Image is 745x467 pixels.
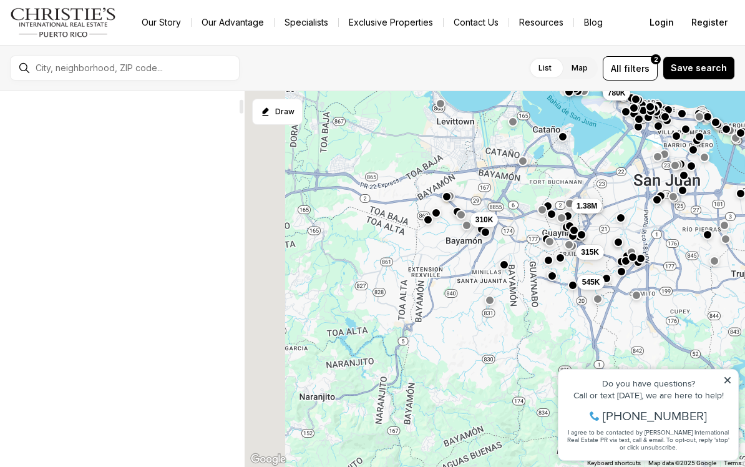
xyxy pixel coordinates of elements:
[650,17,674,27] span: Login
[572,199,602,214] button: 1.38M
[509,14,573,31] a: Resources
[582,277,600,287] span: 545K
[577,274,605,289] button: 545K
[252,99,303,125] button: Start drawing
[275,14,338,31] a: Specialists
[654,54,658,64] span: 2
[624,62,650,75] span: filters
[581,247,599,257] span: 315K
[611,62,621,75] span: All
[576,244,604,259] button: 315K
[663,56,735,80] button: Save search
[470,212,499,227] button: 310K
[192,14,274,31] a: Our Advantage
[671,63,727,73] span: Save search
[339,14,443,31] a: Exclusive Properties
[51,59,155,71] span: [PHONE_NUMBER]
[16,77,178,101] span: I agree to be contacted by [PERSON_NAME] International Real Estate PR via text, call & email. To ...
[574,14,613,31] a: Blog
[10,7,117,37] img: logo
[475,214,494,224] span: 310K
[603,85,631,100] button: 780K
[603,56,658,81] button: Allfilters2
[132,14,191,31] a: Our Story
[444,14,509,31] button: Contact Us
[642,10,681,35] button: Login
[13,28,180,37] div: Do you have questions?
[684,10,735,35] button: Register
[577,201,597,211] span: 1.38M
[528,57,562,79] label: List
[608,87,626,97] span: 780K
[691,17,728,27] span: Register
[13,40,180,49] div: Call or text [DATE], we are here to help!
[562,57,598,79] label: Map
